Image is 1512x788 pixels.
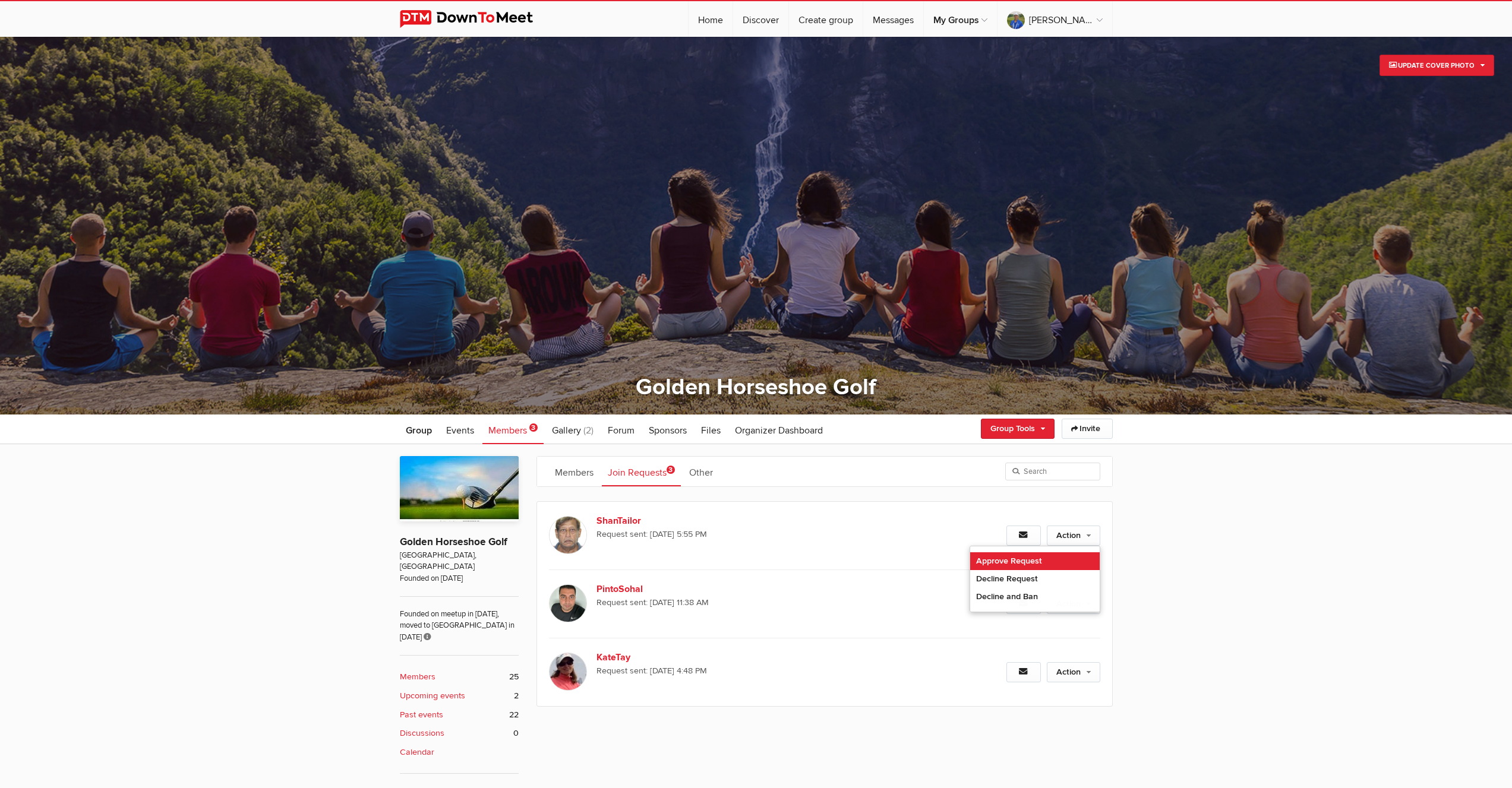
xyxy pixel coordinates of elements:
[529,423,538,432] span: 3
[400,689,519,702] a: Upcoming events 2
[400,727,444,740] b: Discussions
[695,414,727,444] a: Files
[552,425,581,436] span: Gallery
[400,708,519,721] a: Past events 22
[602,457,681,486] a: Join Requests3
[400,536,507,548] a: Golden Horseshoe Golf
[546,414,599,444] a: Gallery (2)
[549,584,587,622] img: PintoSohal
[400,689,465,702] b: Upcoming events
[1047,662,1100,682] a: Action
[513,727,519,740] span: 0
[981,419,1055,439] a: Group Tools
[400,746,519,759] a: Calendar
[683,457,719,486] a: Other
[400,746,434,759] b: Calendar
[482,414,544,444] a: Members 3
[400,727,519,740] a: Discussions 0
[924,1,997,37] a: My Groups
[998,1,1112,37] a: [PERSON_NAME] the golf gal
[667,466,675,474] span: 3
[509,708,519,721] span: 22
[596,582,800,596] a: PintoSohal
[400,596,519,643] span: Founded on meetup in [DATE], moved to [GEOGRAPHIC_DATA] in [DATE]
[400,708,443,721] b: Past events
[514,689,519,702] span: 2
[596,596,935,609] span: Request sent: [DATE] 11:38 AM
[608,425,635,436] span: Forum
[729,414,829,444] a: Organizer Dashboard
[400,670,519,683] a: Members 25
[636,374,876,401] a: Golden Horseshoe Golf
[406,425,432,436] span: Group
[643,414,693,444] a: Sponsors
[649,425,687,436] span: Sponsors
[701,425,721,436] span: Files
[400,670,435,683] b: Members
[400,10,551,28] img: DownToMeet
[549,653,587,691] img: KateTay
[1062,419,1113,439] a: Invite
[440,414,480,444] a: Events
[596,514,800,528] a: ShanTailor
[583,425,594,436] span: (2)
[1047,526,1100,546] a: Action
[735,425,823,436] span: Organizer Dashboard
[863,1,923,37] a: Messages
[400,414,438,444] a: Group
[1005,463,1100,480] input: Search
[446,425,474,436] span: Events
[400,573,519,584] span: Founded on [DATE]
[733,1,788,37] a: Discover
[689,1,733,37] a: Home
[549,516,587,554] img: ShanTailor
[488,425,527,436] span: Members
[789,1,863,37] a: Create group
[509,670,519,683] span: 25
[1380,55,1494,76] a: Update Cover Photo
[596,650,800,664] a: KateTay
[970,588,1100,606] a: Decline and Ban
[400,550,519,573] span: [GEOGRAPHIC_DATA], [GEOGRAPHIC_DATA]
[549,457,599,486] a: Members
[400,456,519,521] img: Golden Horseshoe Golf
[596,528,935,541] span: Request sent: [DATE] 5:55 PM
[970,552,1100,570] a: Approve Request
[596,664,935,678] span: Request sent: [DATE] 4:48 PM
[970,570,1100,588] a: Decline Request
[602,414,640,444] a: Forum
